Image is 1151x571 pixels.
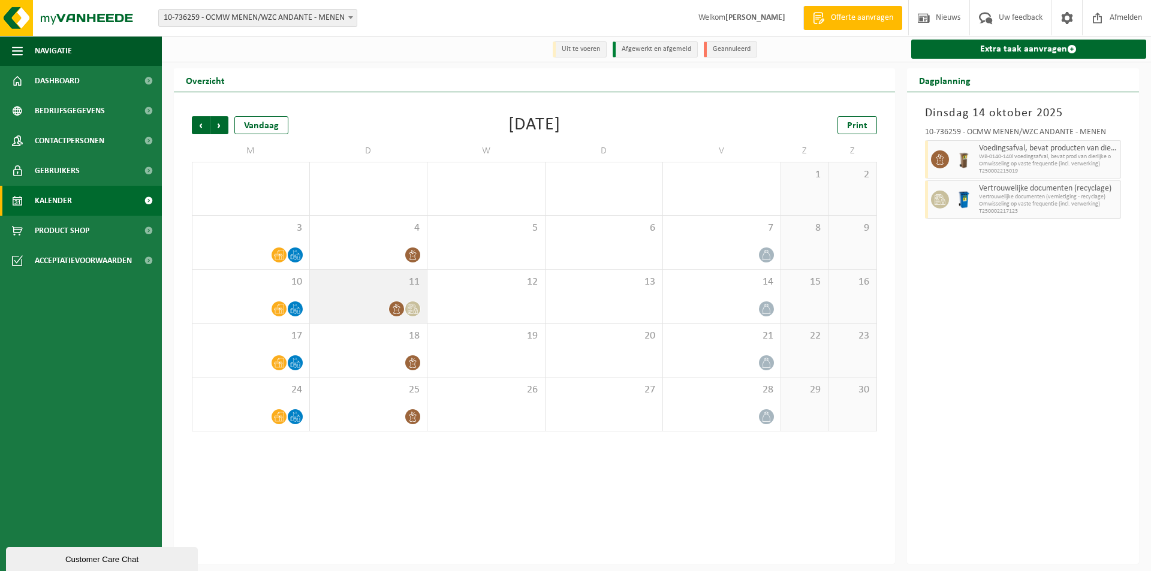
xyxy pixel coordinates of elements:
span: 6 [552,222,657,235]
span: 23 [834,330,870,343]
div: Vandaag [234,116,288,134]
td: V [663,140,781,162]
span: 21 [669,330,775,343]
span: 10 [198,276,303,289]
a: Offerte aanvragen [803,6,902,30]
span: WB-0140-140l voedingsafval, bevat prod van dierlijke o [979,153,1118,161]
span: 15 [787,276,822,289]
span: Kalender [35,186,72,216]
span: 3 [198,222,303,235]
span: 16 [834,276,870,289]
span: 25 [316,383,421,397]
span: 7 [669,222,775,235]
strong: [PERSON_NAME] [725,13,785,22]
a: Extra taak aanvragen [911,40,1147,59]
span: 13 [552,276,657,289]
span: 9 [834,222,870,235]
span: 29 [787,383,822,397]
span: 27 [552,383,657,397]
td: Z [828,140,876,162]
span: 2 [834,168,870,182]
span: 1 [787,168,822,182]
td: M [192,140,310,162]
td: W [427,140,546,162]
li: Uit te voeren [553,41,607,58]
td: D [546,140,664,162]
span: Offerte aanvragen [828,12,896,24]
span: 18 [316,330,421,343]
span: Contactpersonen [35,126,104,156]
span: 17 [198,330,303,343]
span: T250002217123 [979,208,1118,215]
td: D [310,140,428,162]
span: 11 [316,276,421,289]
img: WB-0240-HPE-BE-09 [955,191,973,209]
span: Vorige [192,116,210,134]
span: 10-736259 - OCMW MENEN/WZC ANDANTE - MENEN [159,10,357,26]
span: Voedingsafval, bevat producten van dierlijke oorsprong, onverpakt, categorie 3 [979,144,1118,153]
span: Navigatie [35,36,72,66]
div: [DATE] [508,116,561,134]
span: 10-736259 - OCMW MENEN/WZC ANDANTE - MENEN [158,9,357,27]
span: Vertrouwelijke documenten (recyclage) [979,184,1118,194]
span: Omwisseling op vaste frequentie (incl. verwerking) [979,201,1118,208]
span: 26 [433,383,539,397]
div: 10-736259 - OCMW MENEN/WZC ANDANTE - MENEN [925,128,1122,140]
iframe: chat widget [6,545,200,571]
span: Acceptatievoorwaarden [35,246,132,276]
span: Bedrijfsgegevens [35,96,105,126]
h3: Dinsdag 14 oktober 2025 [925,104,1122,122]
span: 4 [316,222,421,235]
span: 20 [552,330,657,343]
span: Vertrouwelijke documenten (vernietiging - recyclage) [979,194,1118,201]
a: Print [837,116,877,134]
span: Volgende [210,116,228,134]
span: Print [847,121,867,131]
h2: Overzicht [174,68,237,92]
span: 28 [669,383,775,397]
span: Omwisseling op vaste frequentie (incl. verwerking) [979,161,1118,168]
span: 12 [433,276,539,289]
span: 19 [433,330,539,343]
span: Gebruikers [35,156,80,186]
li: Afgewerkt en afgemeld [613,41,698,58]
span: 14 [669,276,775,289]
span: 8 [787,222,822,235]
li: Geannuleerd [704,41,757,58]
span: 24 [198,383,303,397]
span: 5 [433,222,539,235]
td: Z [781,140,829,162]
span: Dashboard [35,66,80,96]
span: Product Shop [35,216,89,246]
span: 30 [834,383,870,397]
span: T250002215019 [979,168,1118,175]
h2: Dagplanning [907,68,983,92]
span: 22 [787,330,822,343]
img: WB-0140-HPE-BN-01 [955,150,973,168]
